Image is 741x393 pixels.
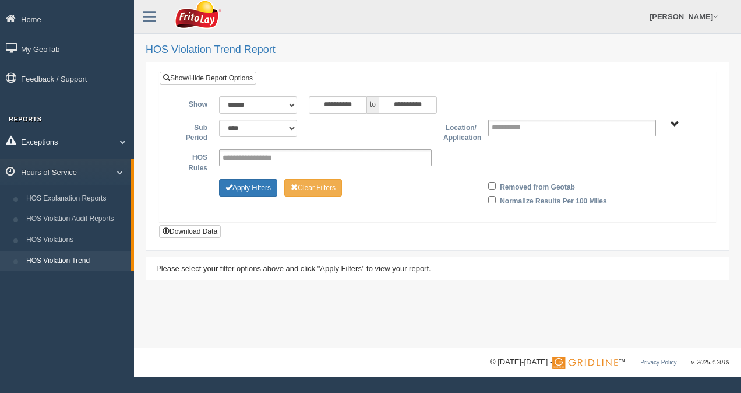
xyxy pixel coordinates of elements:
[437,120,482,143] label: Location/ Application
[21,230,131,251] a: HOS Violations
[21,251,131,272] a: HOS Violation Trend
[21,188,131,209] a: HOS Explanation Reports
[552,357,618,369] img: Gridline
[168,149,213,173] label: HOS Rules
[219,179,277,196] button: Change Filter Options
[500,193,606,207] label: Normalize Results Per 100 Miles
[21,209,131,230] a: HOS Violation Audit Reports
[168,96,213,110] label: Show
[146,44,729,56] h2: HOS Violation Trend Report
[500,179,575,193] label: Removed from Geotab
[160,72,256,85] a: Show/Hide Report Options
[490,356,729,369] div: © [DATE]-[DATE] - ™
[159,225,221,238] button: Download Data
[156,264,431,273] span: Please select your filter options above and click "Apply Filters" to view your report.
[640,359,676,366] a: Privacy Policy
[168,120,213,143] label: Sub Period
[691,359,729,366] span: v. 2025.4.2019
[367,96,379,114] span: to
[284,179,342,196] button: Change Filter Options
